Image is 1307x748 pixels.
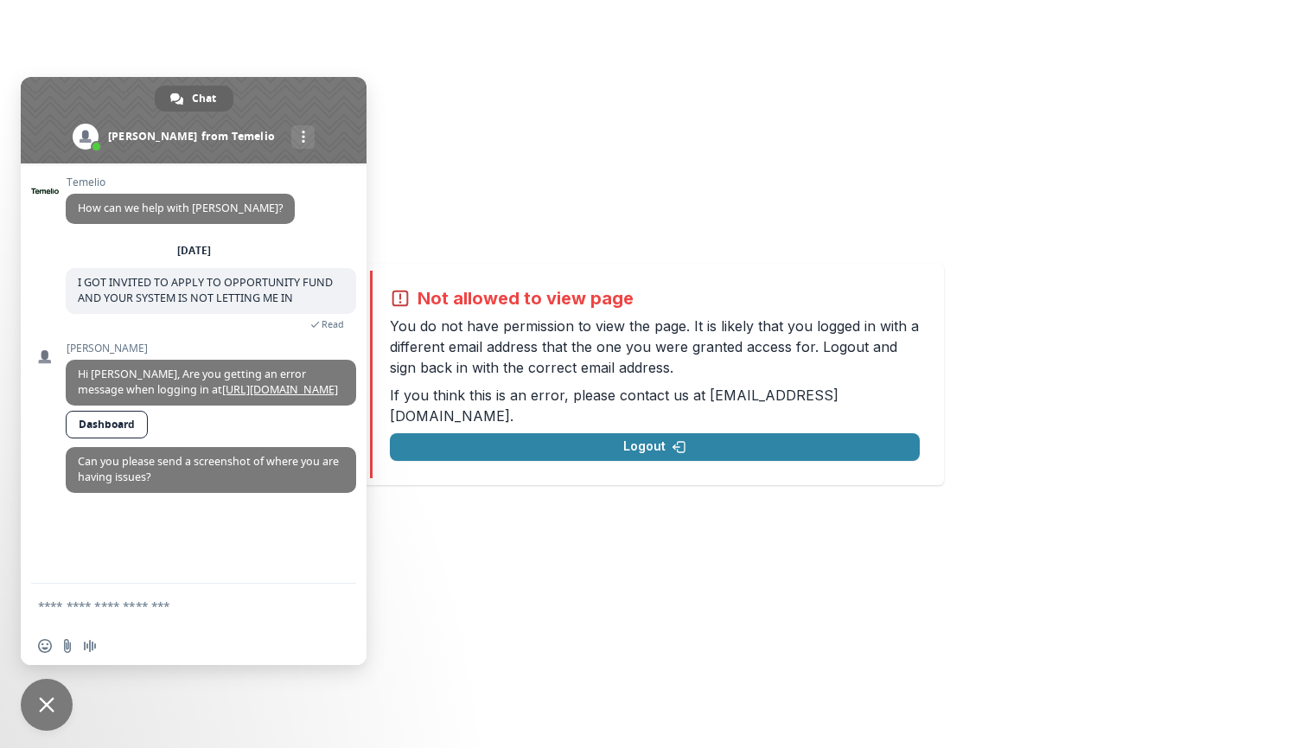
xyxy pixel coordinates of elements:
span: How can we help with [PERSON_NAME]? [78,201,283,215]
p: You do not have permission to view the page. It is likely that you logged in with a different ema... [390,316,920,378]
h2: Not allowed to view page [418,288,634,309]
textarea: Compose your message... [38,584,315,627]
span: Chat [192,86,216,112]
span: Audio message [83,639,97,653]
span: Temelio [66,176,295,189]
a: Chat [155,86,233,112]
div: [DATE] [177,246,211,256]
a: Dashboard [66,411,148,438]
a: [URL][DOMAIN_NAME] [222,382,338,397]
span: [PERSON_NAME] [66,342,356,355]
a: Close chat [21,679,73,731]
span: I GOT INVITED TO APPLY TO OPPORTUNITY FUND AND YOUR SYSTEM IS NOT LETTING ME IN [78,275,333,305]
span: Read [322,318,344,330]
span: Insert an emoji [38,639,52,653]
a: [EMAIL_ADDRESS][DOMAIN_NAME] [390,387,838,425]
button: Logout [390,433,920,461]
span: Can you please send a screenshot of where you are having issues? [78,454,339,484]
span: Hi [PERSON_NAME], Are you getting an error message when logging in at [78,367,338,397]
span: Send a file [61,639,74,653]
p: If you think this is an error, please contact us at . [390,385,920,426]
